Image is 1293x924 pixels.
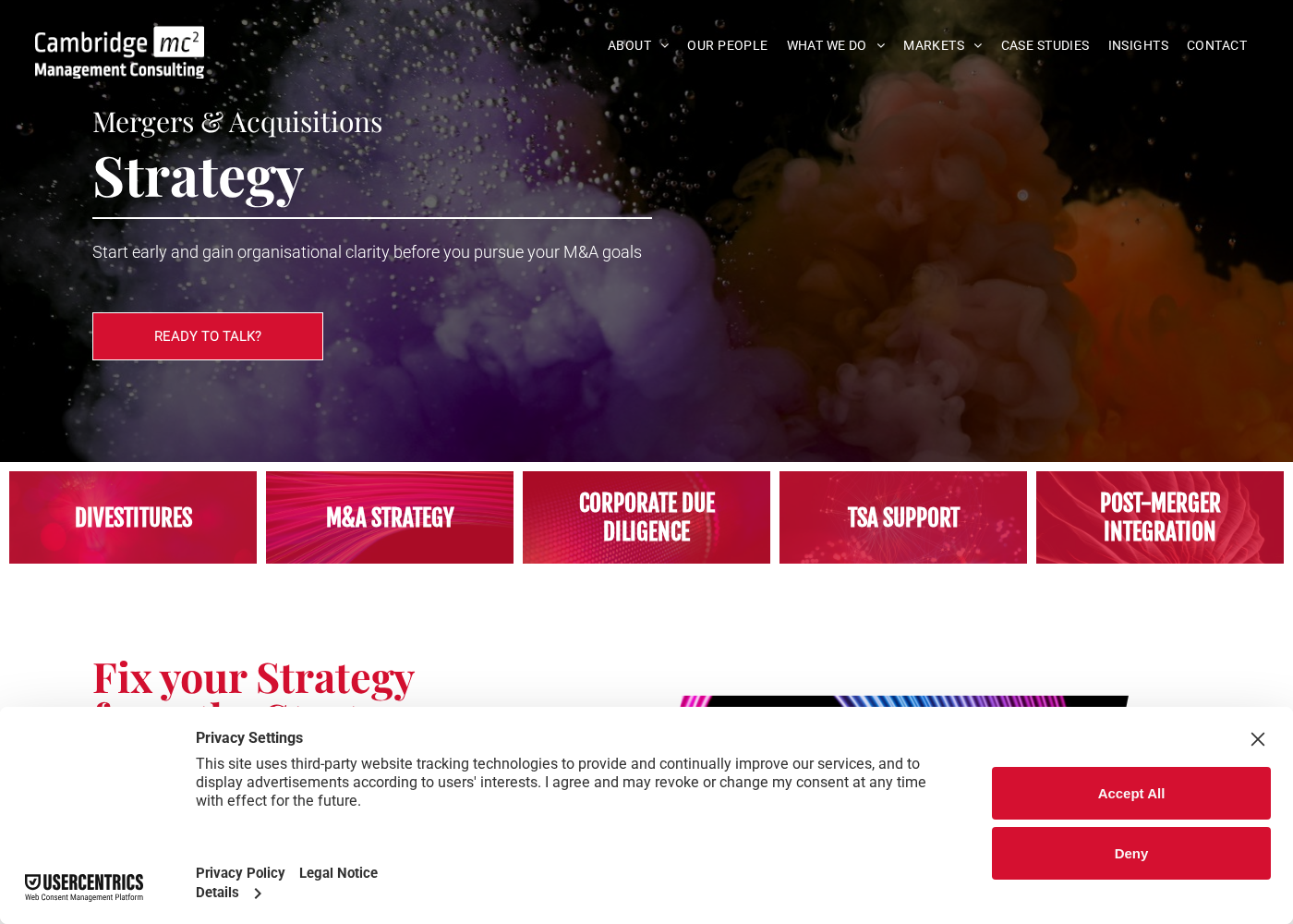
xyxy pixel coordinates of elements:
[1178,31,1256,60] a: CONTACT
[35,26,204,79] img: Go to Homepage
[1099,31,1178,60] a: INSIGHTS
[92,137,304,211] span: Strategy
[92,242,642,261] span: Start early and gain organisational clarity before you pursue your M&A goals
[894,31,991,60] a: MARKETS
[678,31,777,60] a: OUR PEOPLE
[92,648,414,745] span: Fix your Strategy from the Start
[992,31,1099,60] a: CASE STUDIES
[92,103,382,140] span: Mergers & Acquisitions
[778,31,895,60] a: WHAT WE DO
[154,313,261,359] span: READY TO TALK?
[598,31,679,60] a: ABOUT
[92,312,323,360] a: READY TO TALK?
